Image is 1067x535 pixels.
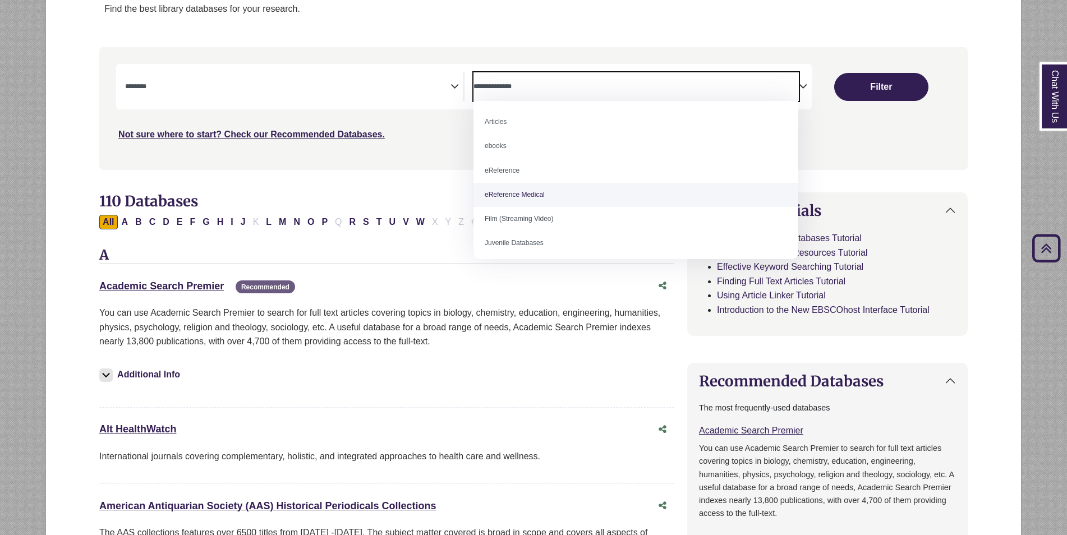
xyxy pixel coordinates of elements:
[699,442,956,519] p: You can use Academic Search Premier to search for full text articles covering topics in biology, ...
[717,290,826,300] a: Using Article Linker Tutorial
[360,215,372,229] button: Filter Results S
[159,215,173,229] button: Filter Results D
[688,193,967,228] button: Helpful Tutorials
[99,367,183,382] button: Additional Info
[99,423,176,435] a: Alt HealthWatch
[132,215,145,229] button: Filter Results B
[699,402,956,414] p: The most frequently-used databases
[199,215,213,229] button: Filter Results G
[99,192,198,210] span: 110 Databases
[236,280,295,293] span: Recommended
[717,305,930,315] a: Introduction to the New EBSCOhost Interface Tutorial
[473,207,798,231] li: Film (Streaming Video)
[651,419,674,440] button: Share this database
[227,215,236,229] button: Filter Results I
[399,215,412,229] button: Filter Results V
[473,231,798,255] li: Juvenile Databases
[834,73,928,101] button: Submit for Search Results
[373,215,385,229] button: Filter Results T
[118,130,385,139] a: Not sure where to start? Check our Recommended Databases.
[717,276,845,286] a: Finding Full Text Articles Tutorial
[99,306,674,349] p: You can use Academic Search Premier to search for full text articles covering topics in biology, ...
[186,215,199,229] button: Filter Results F
[413,215,428,229] button: Filter Results W
[99,215,117,229] button: All
[688,363,967,399] button: Recommended Databases
[473,134,798,158] li: ebooks
[214,215,227,229] button: Filter Results H
[146,215,159,229] button: Filter Results C
[118,215,132,229] button: Filter Results A
[717,262,863,271] a: Effective Keyword Searching Tutorial
[99,449,674,464] p: International journals covering complementary, holistic, and integrated approaches to health care...
[346,215,360,229] button: Filter Results R
[318,215,331,229] button: Filter Results P
[99,247,674,264] h3: A
[275,215,289,229] button: Filter Results M
[104,2,1021,16] p: Find the best library databases for your research.
[99,216,481,226] div: Alpha-list to filter by first letter of database name
[473,83,799,92] textarea: Search
[473,110,798,134] li: Articles
[304,215,318,229] button: Filter Results O
[290,215,303,229] button: Filter Results N
[99,500,436,511] a: American Antiquarian Society (AAS) Historical Periodicals Collections
[237,215,249,229] button: Filter Results J
[173,215,186,229] button: Filter Results E
[99,47,968,169] nav: Search filters
[699,426,803,435] a: Academic Search Premier
[651,495,674,516] button: Share this database
[1028,241,1064,256] a: Back to Top
[473,183,798,207] li: eReference Medical
[651,275,674,297] button: Share this database
[99,280,224,292] a: Academic Search Premier
[386,215,399,229] button: Filter Results U
[473,159,798,183] li: eReference
[125,83,450,92] textarea: Search
[263,215,275,229] button: Filter Results L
